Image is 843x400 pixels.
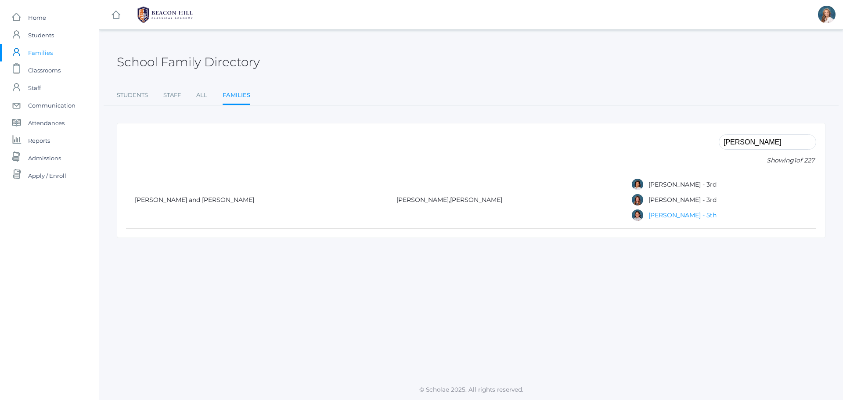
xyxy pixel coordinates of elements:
[719,156,816,165] p: Showing of 227
[388,171,622,229] td: ,
[196,86,207,104] a: All
[648,196,717,204] a: [PERSON_NAME] - 3rd
[28,167,66,184] span: Apply / Enroll
[28,61,61,79] span: Classrooms
[631,209,644,222] div: Esperanza Ewing
[28,114,65,132] span: Attendances
[132,4,198,26] img: 1_BHCALogos-05.png
[631,193,644,206] div: Evangeline Ewing
[794,156,796,164] span: 1
[396,196,449,204] a: [PERSON_NAME]
[223,86,250,105] a: Families
[450,196,502,204] a: [PERSON_NAME]
[135,196,254,204] a: [PERSON_NAME] and [PERSON_NAME]
[28,97,76,114] span: Communication
[28,9,46,26] span: Home
[163,86,181,104] a: Staff
[117,55,260,69] h2: School Family Directory
[648,180,717,188] a: [PERSON_NAME] - 3rd
[631,178,644,191] div: Adella Ewing
[648,211,717,219] a: [PERSON_NAME] - 5th
[28,149,61,167] span: Admissions
[117,86,148,104] a: Students
[28,26,54,44] span: Students
[818,6,836,23] div: Jessica Diaz
[719,134,816,150] input: Filter by name
[28,132,50,149] span: Reports
[99,385,843,394] p: © Scholae 2025. All rights reserved.
[28,79,41,97] span: Staff
[28,44,53,61] span: Families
